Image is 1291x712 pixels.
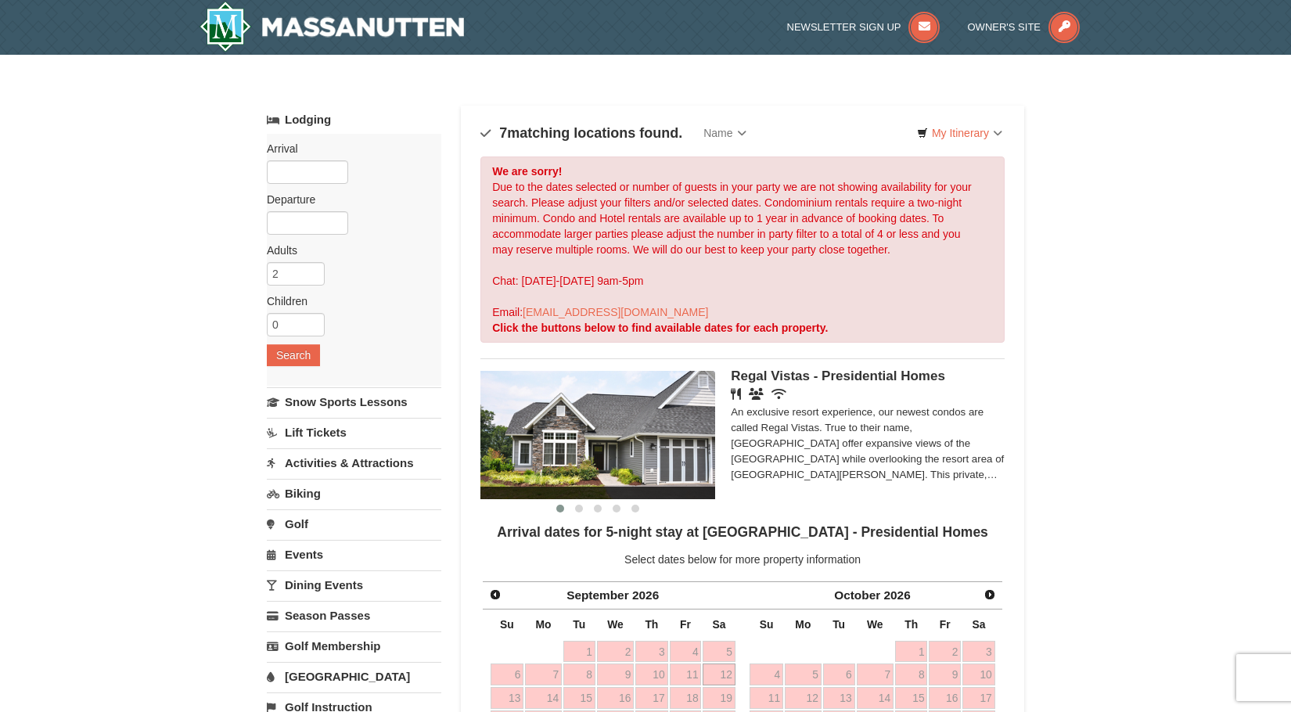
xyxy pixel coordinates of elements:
a: Lift Tickets [267,418,441,447]
span: Wednesday [867,618,883,631]
a: Dining Events [267,570,441,599]
a: 8 [895,663,927,685]
i: Banquet Facilities [749,388,764,400]
a: Snow Sports Lessons [267,387,441,416]
span: 2026 [632,588,659,602]
a: 15 [895,687,927,709]
a: 11 [750,687,783,709]
span: Thursday [904,618,918,631]
a: [EMAIL_ADDRESS][DOMAIN_NAME] [523,306,708,318]
a: 7 [857,663,894,685]
a: 15 [563,687,595,709]
label: Arrival [267,141,430,156]
h4: Arrival dates for 5-night stay at [GEOGRAPHIC_DATA] - Presidential Homes [480,524,1005,540]
span: Select dates below for more property information [624,553,861,566]
span: Monday [536,618,552,631]
span: 7 [499,125,507,141]
i: Wireless Internet (free) [771,388,786,400]
span: Sunday [500,618,514,631]
a: Activities & Attractions [267,448,441,477]
a: 16 [597,687,635,709]
a: 16 [929,687,961,709]
a: 14 [525,687,562,709]
a: Owner's Site [968,21,1081,33]
span: Sunday [760,618,774,631]
a: 17 [635,687,667,709]
a: 17 [962,687,994,709]
a: Massanutten Resort [200,2,464,52]
span: Saturday [713,618,726,631]
a: 11 [670,663,702,685]
div: Due to the dates selected or number of guests in your party we are not showing availability for y... [480,156,1005,343]
span: Friday [940,618,951,631]
span: Thursday [645,618,658,631]
span: Monday [795,618,811,631]
span: Friday [680,618,691,631]
span: Wednesday [607,618,624,631]
a: 14 [857,687,894,709]
a: 6 [823,663,855,685]
img: Massanutten Resort Logo [200,2,464,52]
span: Tuesday [573,618,585,631]
a: 6 [491,663,524,685]
strong: Click the buttons below to find available dates for each property. [492,322,828,334]
a: 1 [563,641,595,663]
label: Adults [267,243,430,258]
a: 5 [703,641,735,663]
a: Next [979,584,1001,606]
a: My Itinerary [907,121,1012,145]
a: 3 [635,641,667,663]
a: Golf Membership [267,631,441,660]
span: Owner's Site [968,21,1041,33]
a: 10 [962,663,994,685]
a: Biking [267,479,441,508]
a: 2 [929,641,961,663]
i: Restaurant [731,388,741,400]
a: Events [267,540,441,569]
a: 18 [670,687,702,709]
label: Departure [267,192,430,207]
a: 5 [785,663,822,685]
a: 10 [635,663,667,685]
span: Regal Vistas - Presidential Homes [731,369,945,383]
a: 3 [962,641,994,663]
label: Children [267,293,430,309]
a: 19 [703,687,735,709]
div: An exclusive resort experience, our newest condos are called Regal Vistas. True to their name, [G... [731,405,1005,483]
span: September [566,588,629,602]
a: 9 [929,663,961,685]
a: 13 [823,687,855,709]
span: Prev [489,588,502,601]
a: Prev [484,584,506,606]
span: 2026 [884,588,911,602]
a: 9 [597,663,635,685]
a: 4 [670,641,702,663]
button: Search [267,344,320,366]
span: October [834,588,880,602]
span: Newsletter Sign Up [787,21,901,33]
strong: We are sorry! [492,165,562,178]
span: Tuesday [832,618,845,631]
a: 4 [750,663,783,685]
a: [GEOGRAPHIC_DATA] [267,662,441,691]
a: 2 [597,641,635,663]
a: Name [692,117,757,149]
a: Season Passes [267,601,441,630]
a: Golf [267,509,441,538]
a: 12 [785,687,822,709]
a: 7 [525,663,562,685]
span: Next [984,588,996,601]
span: Saturday [972,618,985,631]
a: 13 [491,687,524,709]
a: 8 [563,663,595,685]
a: 1 [895,641,927,663]
a: 12 [703,663,735,685]
a: Newsletter Sign Up [787,21,940,33]
h4: matching locations found. [480,125,682,141]
a: Lodging [267,106,441,134]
